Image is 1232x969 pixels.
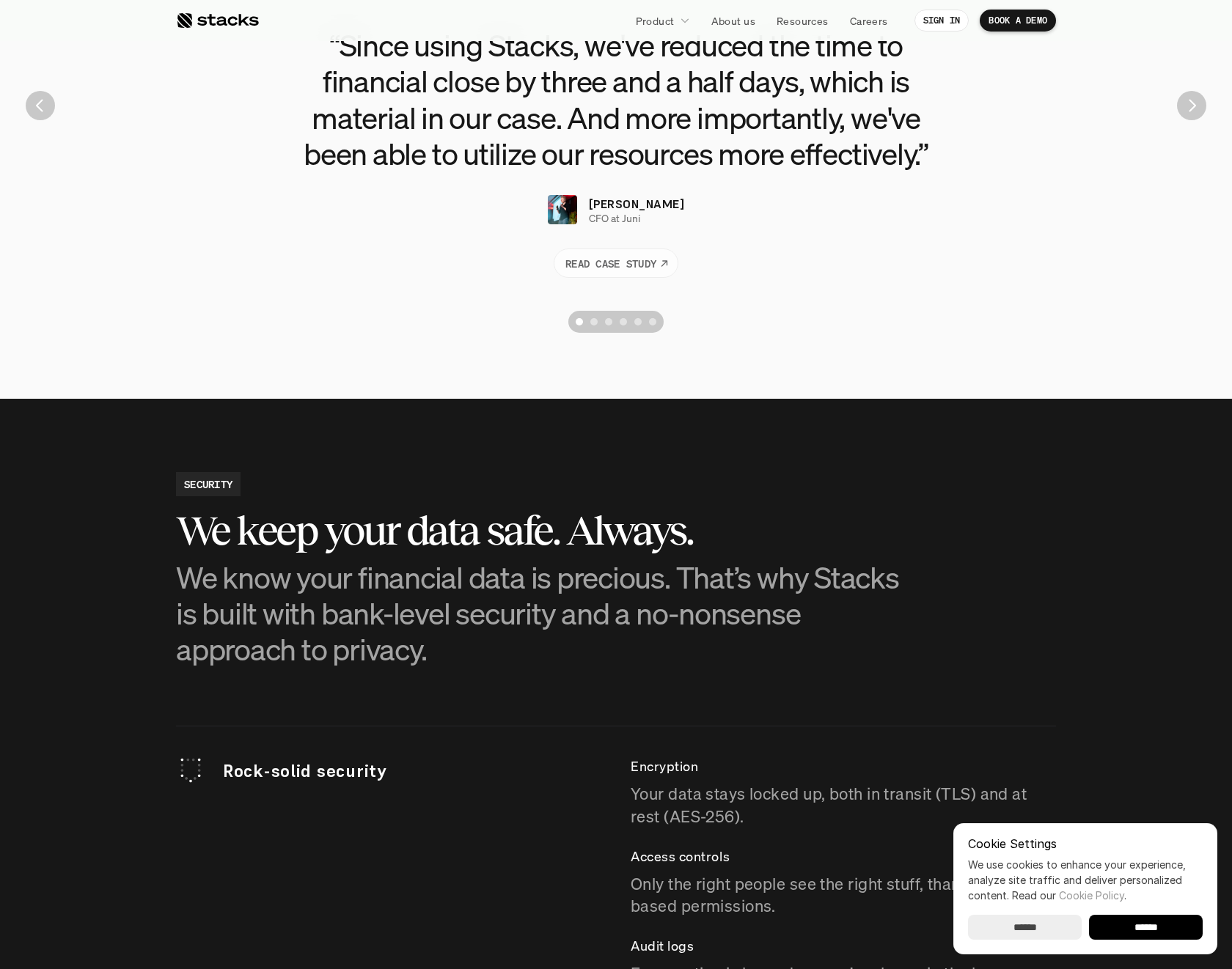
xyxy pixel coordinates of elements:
[768,7,837,34] a: Resources
[1012,889,1126,902] span: Read our .
[616,311,631,333] button: Scroll to page 4
[923,15,961,26] p: SIGN IN
[980,10,1056,32] a: BOOK A DEMO
[631,756,1056,777] p: Encryption
[1059,889,1124,902] a: Cookie Policy
[176,508,909,553] h3: We keep your data safe. Always.
[587,311,601,333] button: Scroll to page 2
[968,857,1203,903] p: We use cookies to enhance your experience, analyze site traffic and deliver personalized content.
[631,873,1056,918] p: Only the right people see the right stuff, thanks to role-based permissions.
[1177,91,1206,120] button: Next
[631,846,1056,867] p: Access controls
[850,13,888,29] p: Careers
[989,15,1047,26] p: BOOK A DEMO
[589,195,684,213] p: [PERSON_NAME]
[703,7,764,34] a: About us
[777,13,829,29] p: Resources
[184,476,232,492] h2: SECURITY
[1177,91,1206,120] img: Next Arrow
[565,255,656,270] p: READ CASE STUDY
[841,7,897,34] a: Careers
[286,27,946,172] h3: “Since using Stacks, we've reduced the time to financial close by three and a half days, which is...
[26,91,55,120] img: Back Arrow
[568,311,587,333] button: Scroll to page 1
[631,311,645,333] button: Scroll to page 5
[968,838,1203,850] p: Cookie Settings
[631,783,1056,828] p: Your data stays locked up, both in transit (TLS) and at rest (AES-256).
[601,311,616,333] button: Scroll to page 3
[645,311,664,333] button: Scroll to page 6
[176,559,909,668] p: We know your financial data is precious. That’s why Stacks is built with bank-level security and ...
[173,339,238,350] a: Privacy Policy
[636,13,675,29] p: Product
[711,13,755,29] p: About us
[589,213,640,225] p: CFO at Juni
[631,935,1056,957] p: Audit logs
[26,91,55,120] button: Previous
[223,759,601,784] p: Rock-solid security
[914,10,969,32] a: SIGN IN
